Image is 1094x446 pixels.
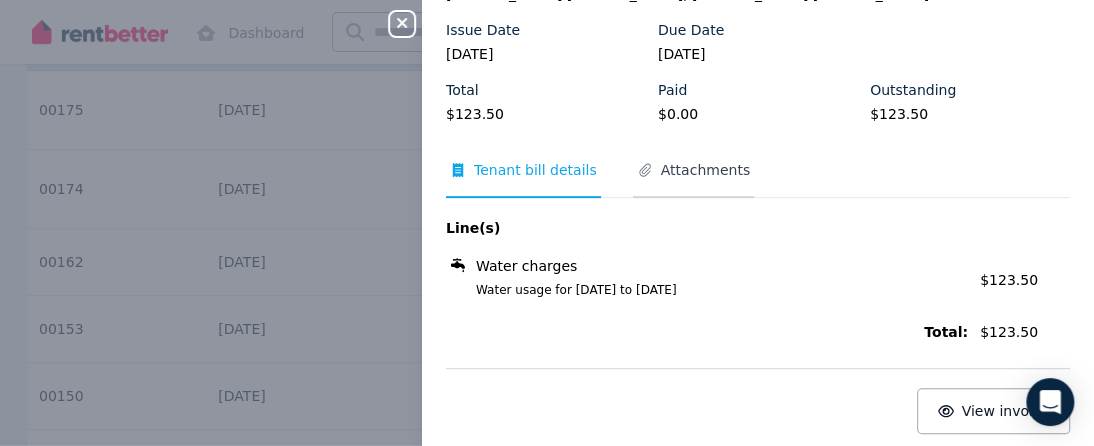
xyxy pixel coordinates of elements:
span: Line(s) [446,218,968,238]
div: Open Intercom Messenger [1026,378,1074,426]
span: $123.50 [980,272,1038,288]
span: Attachments [661,160,750,180]
label: Due Date [658,20,724,40]
span: Total: [446,322,968,342]
nav: Tabs [446,160,1070,198]
label: Issue Date [446,20,520,40]
label: Outstanding [870,80,956,100]
label: Total [446,80,479,100]
legend: [DATE] [658,44,858,64]
span: Water usage for [DATE] to [DATE] [452,282,968,298]
button: View invoice [917,388,1070,434]
span: Tenant bill details [474,160,597,180]
legend: $123.50 [870,104,1070,124]
legend: $123.50 [446,104,646,124]
legend: $0.00 [658,104,858,124]
label: Paid [658,80,687,100]
span: View invoice [962,403,1050,419]
legend: [DATE] [446,44,646,64]
span: $123.50 [980,322,1070,342]
span: Water charges [476,256,577,276]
